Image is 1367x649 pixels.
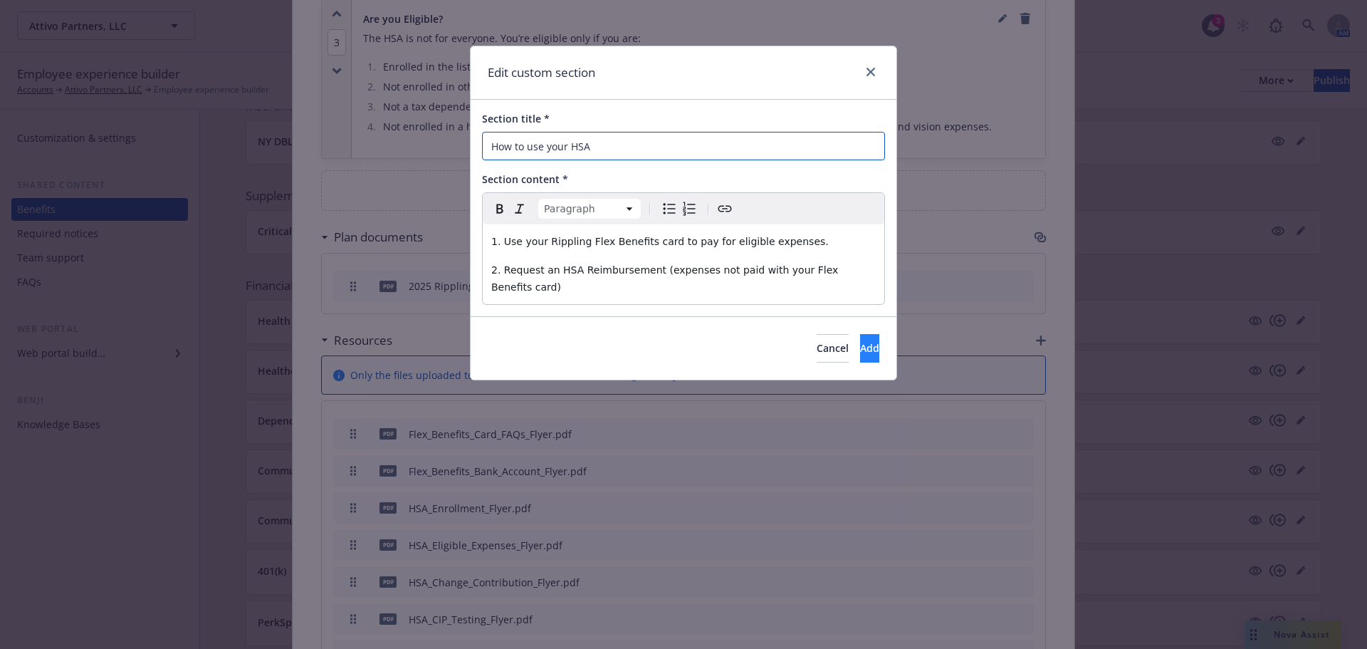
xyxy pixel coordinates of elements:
[490,199,510,219] button: Bold
[482,112,550,125] span: Section title *
[715,199,735,219] button: Create link
[491,236,829,247] span: 1. Use your Rippling Flex Benefits card to pay for eligible expenses.
[482,172,568,186] span: Section content *
[483,224,884,304] div: editable markdown
[510,199,530,219] button: Italic
[488,63,595,82] h1: Edit custom section
[860,341,879,355] span: Add
[491,264,842,293] span: 2. Request an HSA Reimbursement (expenses not paid with your Flex Benefits card)
[817,341,849,355] span: Cancel
[659,199,679,219] button: Bulleted list
[817,334,849,363] button: Cancel
[860,334,879,363] button: Add
[659,199,699,219] div: toggle group
[862,63,879,81] a: close
[679,199,699,219] button: Numbered list
[538,199,641,219] button: Block type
